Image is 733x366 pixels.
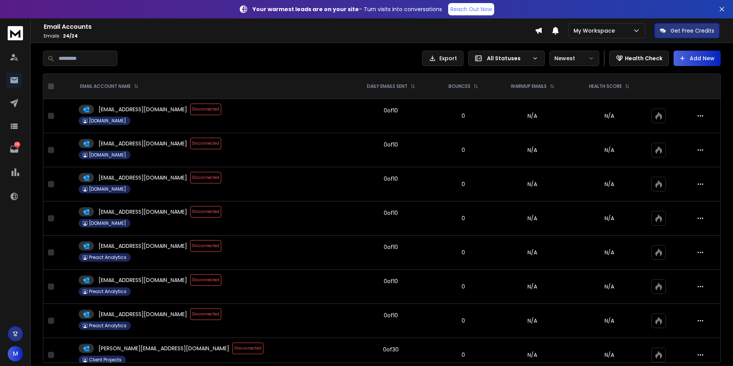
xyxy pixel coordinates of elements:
[190,240,221,252] span: Disconnected
[89,323,127,329] p: Preact Analytics
[577,214,642,222] p: N/A
[99,106,187,113] p: [EMAIL_ADDRESS][DOMAIN_NAME]
[422,51,463,66] button: Export
[89,220,126,226] p: [DOMAIN_NAME]
[449,83,470,89] p: BOUNCES
[99,242,187,250] p: [EMAIL_ADDRESS][DOMAIN_NAME]
[577,283,642,290] p: N/A
[438,180,488,188] p: 0
[7,142,22,157] a: 38
[8,26,23,40] img: logo
[44,33,535,39] p: Emails :
[99,310,187,318] p: [EMAIL_ADDRESS][DOMAIN_NAME]
[438,112,488,120] p: 0
[99,140,187,147] p: [EMAIL_ADDRESS][DOMAIN_NAME]
[99,208,187,216] p: [EMAIL_ADDRESS][DOMAIN_NAME]
[89,152,126,158] p: [DOMAIN_NAME]
[190,104,221,115] span: Disconnected
[190,274,221,286] span: Disconnected
[574,27,618,35] p: My Workspace
[384,141,398,148] div: 0 of 10
[448,3,494,15] a: Reach Out Now
[8,346,23,361] button: M
[654,23,720,38] button: Get Free Credits
[577,112,642,120] p: N/A
[367,83,408,89] p: DAILY EMAILS SENT
[438,214,488,222] p: 0
[625,54,662,62] p: Health Check
[493,270,572,304] td: N/A
[99,276,187,284] p: [EMAIL_ADDRESS][DOMAIN_NAME]
[577,146,642,154] p: N/A
[493,167,572,201] td: N/A
[493,304,572,338] td: N/A
[232,343,263,354] span: Disconnected
[89,289,127,295] p: Preact Analytics
[190,308,221,320] span: Disconnected
[89,118,126,124] p: [DOMAIN_NAME]
[384,209,398,217] div: 0 of 10
[384,312,398,319] div: 0 of 10
[609,51,669,66] button: Health Check
[577,317,642,325] p: N/A
[99,345,229,352] p: [PERSON_NAME][EMAIL_ADDRESS][DOMAIN_NAME]
[438,146,488,154] p: 0
[253,5,442,13] p: – Turn visits into conversations
[493,236,572,270] td: N/A
[384,107,398,114] div: 0 of 10
[384,277,398,285] div: 0 of 10
[89,357,122,363] p: Client Projects
[438,351,488,359] p: 0
[511,83,547,89] p: WARMUP EMAILS
[493,133,572,167] td: N/A
[671,27,714,35] p: Get Free Credits
[384,175,398,183] div: 0 of 10
[438,283,488,290] p: 0
[190,138,221,149] span: Disconnected
[80,83,138,89] div: EMAIL ACCOUNT NAME
[253,5,359,13] strong: Your warmest leads are on your site
[493,99,572,133] td: N/A
[674,51,721,66] button: Add New
[383,346,399,353] div: 0 of 30
[549,51,599,66] button: Newest
[577,351,642,359] p: N/A
[190,172,221,183] span: Disconnected
[487,54,529,62] p: All Statuses
[384,243,398,251] div: 0 of 10
[589,83,622,89] p: HEALTH SCORE
[99,174,187,181] p: [EMAIL_ADDRESS][DOMAIN_NAME]
[438,317,488,325] p: 0
[493,201,572,236] td: N/A
[190,206,221,218] span: Disconnected
[577,180,642,188] p: N/A
[450,5,492,13] p: Reach Out Now
[44,22,535,31] h1: Email Accounts
[577,249,642,256] p: N/A
[89,254,127,260] p: Preact Analytics
[63,33,78,39] span: 24 / 24
[438,249,488,256] p: 0
[89,186,126,192] p: [DOMAIN_NAME]
[14,142,20,148] p: 38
